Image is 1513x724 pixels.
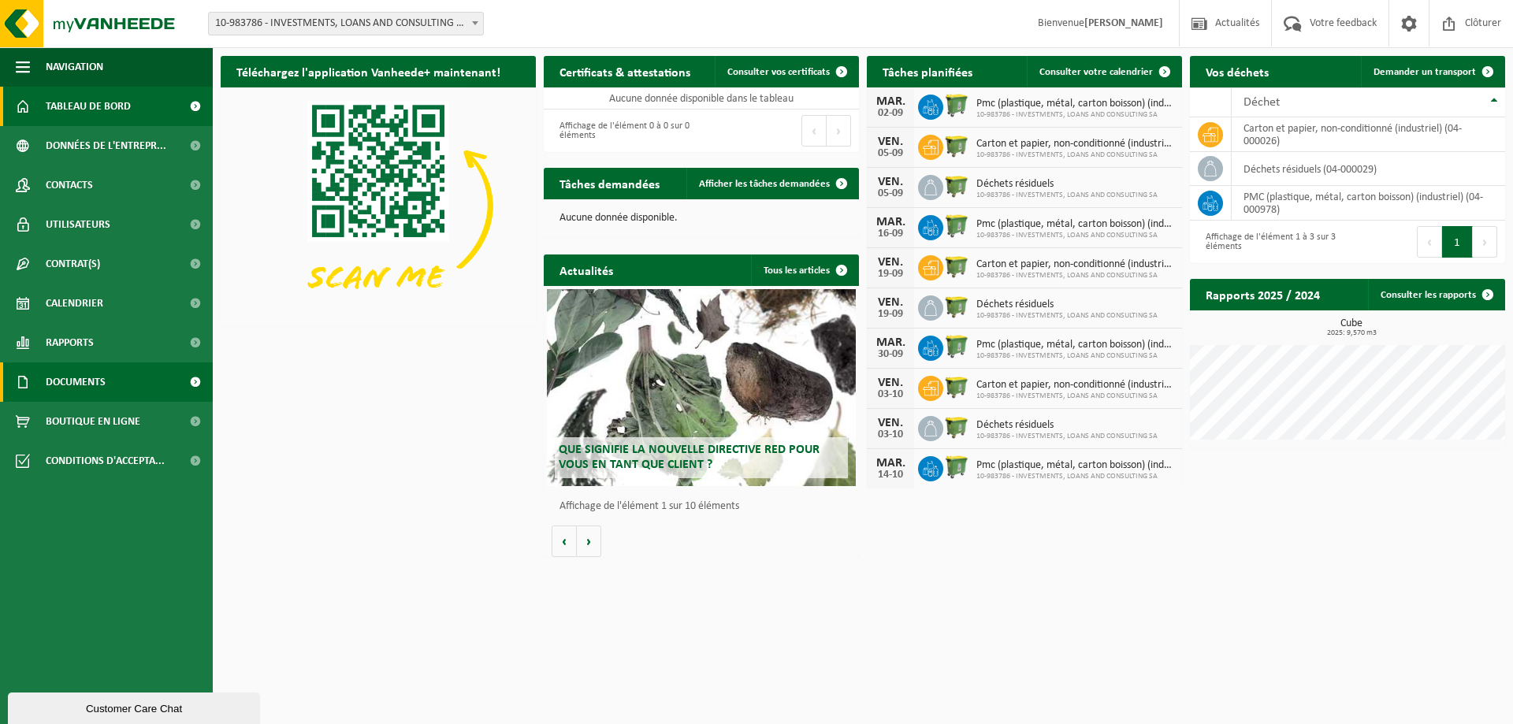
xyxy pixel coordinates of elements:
span: Consulter votre calendrier [1039,67,1153,77]
div: MAR. [875,457,906,470]
span: 10-983786 - INVESTMENTS, LOANS AND CONSULTING SA [976,311,1158,321]
td: PMC (plastique, métal, carton boisson) (industriel) (04-000978) [1232,186,1505,221]
span: Déchets résiduels [976,299,1158,311]
span: Utilisateurs [46,205,110,244]
span: Que signifie la nouvelle directive RED pour vous en tant que client ? [559,444,820,471]
h2: Vos déchets [1190,56,1284,87]
div: MAR. [875,216,906,228]
h3: Cube [1198,318,1505,337]
img: WB-1100-HPE-GN-50 [943,293,970,320]
img: WB-1100-HPE-GN-50 [943,373,970,400]
strong: [PERSON_NAME] [1084,17,1163,29]
h2: Actualités [544,254,629,285]
button: Previous [801,115,827,147]
div: VEN. [875,176,906,188]
span: Pmc (plastique, métal, carton boisson) (industriel) [976,218,1174,231]
h2: Certificats & attestations [544,56,706,87]
div: 03-10 [875,389,906,400]
img: WB-0770-HPE-GN-50 [943,454,970,481]
span: Demander un transport [1374,67,1476,77]
img: WB-1100-HPE-GN-50 [943,414,970,440]
div: Affichage de l'élément 1 à 3 sur 3 éléments [1198,225,1340,259]
img: WB-1100-HPE-GN-50 [943,173,970,199]
span: Données de l'entrepr... [46,126,166,165]
img: WB-1100-HPE-GN-50 [943,253,970,280]
button: Next [1473,226,1497,258]
span: Contrat(s) [46,244,100,284]
img: WB-1100-HPE-GN-50 [943,132,970,159]
img: WB-0770-HPE-GN-50 [943,213,970,239]
h2: Tâches demandées [544,168,675,199]
div: VEN. [875,296,906,309]
span: 10-983786 - INVESTMENTS, LOANS AND CONSULTING SA [976,110,1174,120]
div: 05-09 [875,148,906,159]
div: 19-09 [875,309,906,320]
span: Rapports [46,323,94,362]
button: Vorige [552,525,577,557]
div: VEN. [875,136,906,148]
span: Carton et papier, non-conditionné (industriel) [976,379,1174,392]
span: Afficher les tâches demandées [699,179,830,189]
img: Download de VHEPlus App [221,87,536,324]
a: Consulter vos certificats [715,56,857,87]
a: Consulter votre calendrier [1027,56,1180,87]
a: Demander un transport [1361,56,1504,87]
span: Contacts [46,165,93,205]
div: MAR. [875,95,906,108]
span: Pmc (plastique, métal, carton boisson) (industriel) [976,98,1174,110]
img: WB-0770-HPE-GN-50 [943,333,970,360]
span: 10-983786 - INVESTMENTS, LOANS AND CONSULTING SA [976,432,1158,441]
span: Déchets résiduels [976,178,1158,191]
div: VEN. [875,256,906,269]
button: Previous [1417,226,1442,258]
span: 10-983786 - INVESTMENTS, LOANS AND CONSULTING SA [976,472,1174,481]
span: Documents [46,362,106,402]
img: WB-0770-HPE-GN-50 [943,92,970,119]
span: 10-983786 - INVESTMENTS, LOANS AND CONSULTING SA [976,191,1158,200]
button: Volgende [577,525,601,557]
button: Next [827,115,851,147]
span: Carton et papier, non-conditionné (industriel) [976,258,1174,271]
button: 1 [1442,226,1473,258]
span: Navigation [46,47,103,87]
span: Pmc (plastique, métal, carton boisson) (industriel) [976,459,1174,472]
h2: Tâches planifiées [867,56,988,87]
div: 03-10 [875,429,906,440]
div: 19-09 [875,269,906,280]
span: Boutique en ligne [46,402,140,441]
div: 14-10 [875,470,906,481]
div: MAR. [875,336,906,349]
h2: Téléchargez l'application Vanheede+ maintenant! [221,56,516,87]
div: VEN. [875,377,906,389]
iframe: chat widget [8,689,263,724]
span: 10-983786 - INVESTMENTS, LOANS AND CONSULTING SA - TUBIZE [208,12,484,35]
div: VEN. [875,417,906,429]
span: 10-983786 - INVESTMENTS, LOANS AND CONSULTING SA [976,231,1174,240]
div: 30-09 [875,349,906,360]
span: 2025: 9,570 m3 [1198,329,1505,337]
span: Déchets résiduels [976,419,1158,432]
span: Tableau de bord [46,87,131,126]
a: Afficher les tâches demandées [686,168,857,199]
td: déchets résiduels (04-000029) [1232,152,1505,186]
p: Affichage de l'élément 1 sur 10 éléments [559,501,851,512]
div: 16-09 [875,228,906,239]
span: 10-983786 - INVESTMENTS, LOANS AND CONSULTING SA [976,271,1174,280]
p: Aucune donnée disponible. [559,213,843,224]
a: Tous les articles [751,254,857,286]
span: 10-983786 - INVESTMENTS, LOANS AND CONSULTING SA [976,392,1174,401]
a: Consulter les rapports [1368,279,1504,310]
span: Conditions d'accepta... [46,441,165,481]
span: Pmc (plastique, métal, carton boisson) (industriel) [976,339,1174,351]
td: carton et papier, non-conditionné (industriel) (04-000026) [1232,117,1505,152]
div: Affichage de l'élément 0 à 0 sur 0 éléments [552,113,693,148]
div: 05-09 [875,188,906,199]
h2: Rapports 2025 / 2024 [1190,279,1336,310]
span: 10-983786 - INVESTMENTS, LOANS AND CONSULTING SA [976,351,1174,361]
div: 02-09 [875,108,906,119]
span: Carton et papier, non-conditionné (industriel) [976,138,1174,150]
td: Aucune donnée disponible dans le tableau [544,87,859,110]
span: 10-983786 - INVESTMENTS, LOANS AND CONSULTING SA [976,150,1174,160]
span: Déchet [1243,96,1280,109]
